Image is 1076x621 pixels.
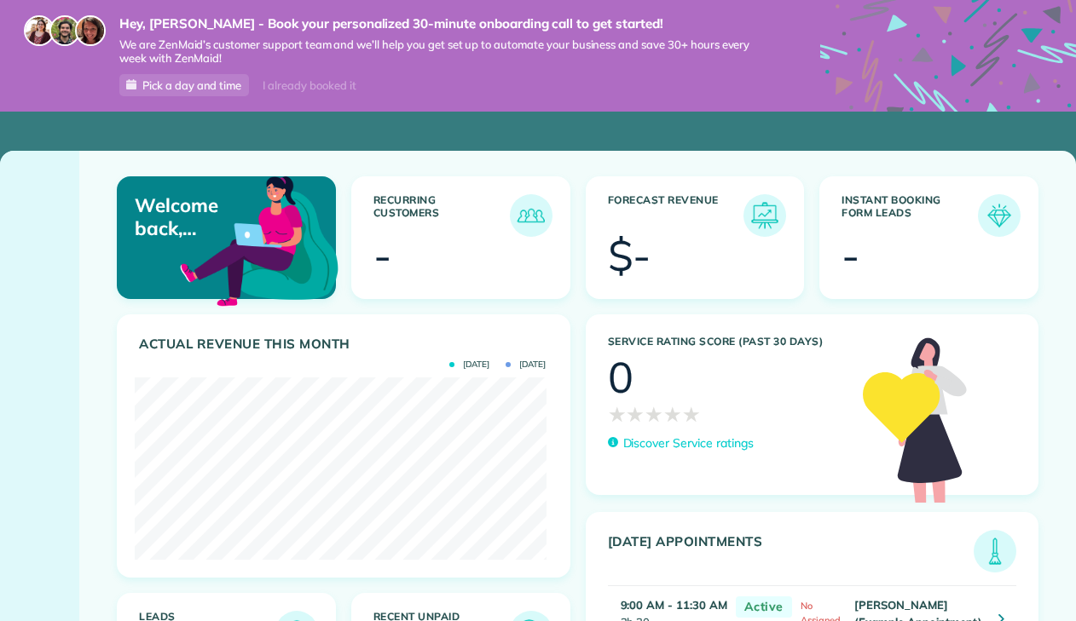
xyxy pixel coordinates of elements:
[176,157,342,322] img: dashboard_welcome-42a62b7d889689a78055ac9021e634bf52bae3f8056760290aed330b23ab8690.png
[663,399,682,429] span: ★
[252,75,366,96] div: I already booked it
[75,15,106,46] img: michelle-19f622bdf1676172e81f8f8fba1fb50e276960ebfe0243fe18214015130c80e4.jpg
[736,596,792,618] span: Active
[24,15,55,46] img: maria-72a9807cf96188c08ef61303f053569d2e2a8a1cde33d635c8a3ac13582a053d.jpg
[608,194,744,237] h3: Forecast Revenue
[842,194,978,237] h3: Instant Booking Form Leads
[748,198,782,233] img: icon_forecast_revenue-8c13a41c7ed35a8dcfafea3cbb826a0462acb37728057bba2d056411b612bbbe.png
[608,336,847,348] h3: Service Rating score (past 30 days)
[135,194,263,239] p: Welcome back, [PERSON_NAME]!
[608,356,633,399] div: 0
[449,360,489,369] span: [DATE]
[978,534,1012,568] img: icon_todays_appointments-901f7ab196bb0bea1936b74009e4eb5ffbc2d2711fa7634e0d609ed5ef32b18b.png
[645,399,663,429] span: ★
[139,336,552,352] h3: Actual Revenue this month
[608,234,651,277] div: $-
[514,198,548,233] img: icon_recurring_customers-cf858462ba22bcd05b5a5880d41d6543d210077de5bb9ebc9590e49fd87d84ed.png
[373,194,510,237] h3: Recurring Customers
[608,534,975,572] h3: [DATE] Appointments
[373,234,391,277] div: -
[506,360,546,369] span: [DATE]
[608,399,627,429] span: ★
[119,74,249,96] a: Pick a day and time
[682,399,701,429] span: ★
[626,399,645,429] span: ★
[982,198,1016,233] img: icon_form_leads-04211a6a04a5b2264e4ee56bc0799ec3eb69b7e499cbb523a139df1d13a81ae0.png
[49,15,80,46] img: jorge-587dff0eeaa6aab1f244e6dc62b8924c3b6ad411094392a53c71c6c4a576187d.jpg
[119,15,769,32] strong: Hey, [PERSON_NAME] - Book your personalized 30-minute onboarding call to get started!
[608,434,754,452] a: Discover Service ratings
[142,78,241,92] span: Pick a day and time
[623,434,754,452] p: Discover Service ratings
[621,598,727,612] strong: 9:00 AM - 11:30 AM
[119,37,769,66] span: We are ZenMaid’s customer support team and we’ll help you get set up to automate your business an...
[842,234,859,277] div: -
